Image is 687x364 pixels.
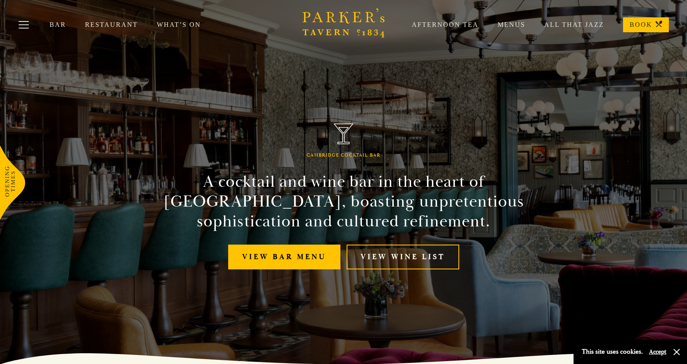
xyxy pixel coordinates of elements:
img: Parker's Tavern Brasserie Cambridge [334,124,354,145]
h2: A cocktail and wine bar in the heart of [GEOGRAPHIC_DATA], boasting unpretentious sophistication ... [156,172,532,231]
button: Close and accept [673,348,681,356]
button: Accept [649,348,666,356]
a: View Wine List [347,245,459,270]
a: View bar menu [228,245,340,270]
h1: Cambridge Cocktail Bar [307,152,380,158]
p: This site uses cookies. [582,346,643,358]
